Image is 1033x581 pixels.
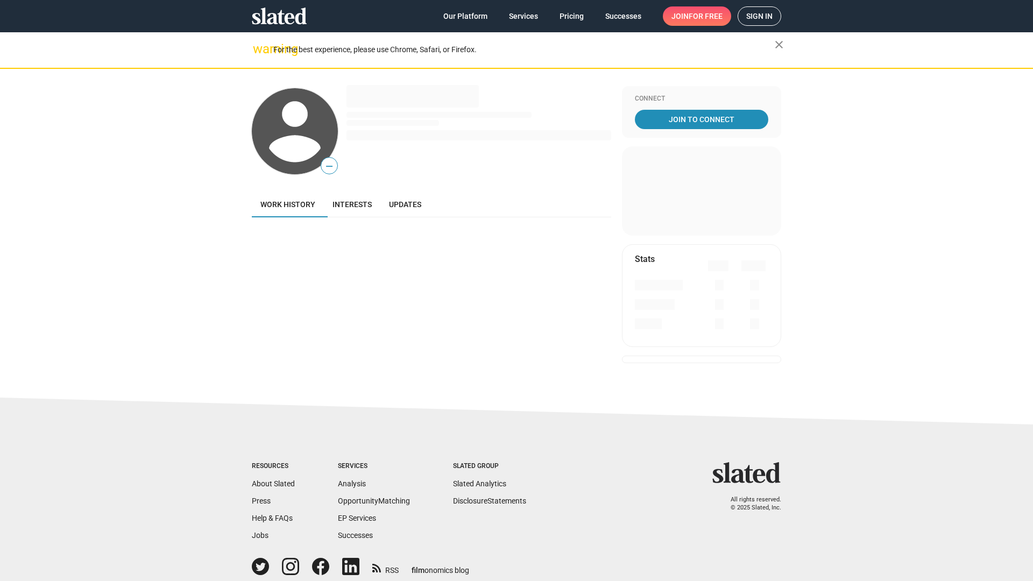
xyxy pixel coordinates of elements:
a: Slated Analytics [453,479,506,488]
span: Pricing [560,6,584,26]
div: Services [338,462,410,471]
a: Analysis [338,479,366,488]
span: film [412,566,424,575]
span: Interests [332,200,372,209]
span: for free [689,6,723,26]
a: Successes [597,6,650,26]
a: RSS [372,559,399,576]
a: Interests [324,192,380,217]
a: Our Platform [435,6,496,26]
a: Help & FAQs [252,514,293,522]
a: Services [500,6,547,26]
span: Sign in [746,7,773,25]
a: Work history [252,192,324,217]
a: EP Services [338,514,376,522]
a: filmonomics blog [412,557,469,576]
mat-icon: warning [253,42,266,55]
mat-icon: close [773,38,786,51]
span: Join To Connect [637,110,766,129]
a: Jobs [252,531,268,540]
a: About Slated [252,479,295,488]
a: Successes [338,531,373,540]
span: — [321,159,337,173]
a: Updates [380,192,430,217]
span: Services [509,6,538,26]
div: For the best experience, please use Chrome, Safari, or Firefox. [273,42,775,57]
span: Successes [605,6,641,26]
a: OpportunityMatching [338,497,410,505]
a: Sign in [738,6,781,26]
a: Press [252,497,271,505]
a: Joinfor free [663,6,731,26]
mat-card-title: Stats [635,253,655,265]
span: Join [671,6,723,26]
span: Work history [260,200,315,209]
div: Resources [252,462,295,471]
a: Pricing [551,6,592,26]
span: Our Platform [443,6,487,26]
a: DisclosureStatements [453,497,526,505]
span: Updates [389,200,421,209]
p: All rights reserved. © 2025 Slated, Inc. [719,496,781,512]
div: Slated Group [453,462,526,471]
a: Join To Connect [635,110,768,129]
div: Connect [635,95,768,103]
